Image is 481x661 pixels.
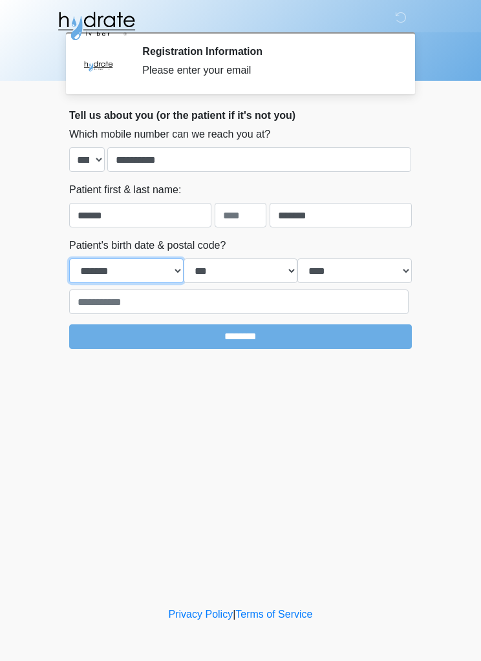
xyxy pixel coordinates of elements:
[69,182,181,198] label: Patient first & last name:
[69,127,270,142] label: Which mobile number can we reach you at?
[56,10,136,42] img: Hydrate IV Bar - Glendale Logo
[233,609,235,620] a: |
[169,609,233,620] a: Privacy Policy
[69,238,226,253] label: Patient's birth date & postal code?
[69,109,412,121] h2: Tell us about you (or the patient if it's not you)
[142,63,392,78] div: Please enter your email
[235,609,312,620] a: Terms of Service
[79,45,118,84] img: Agent Avatar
